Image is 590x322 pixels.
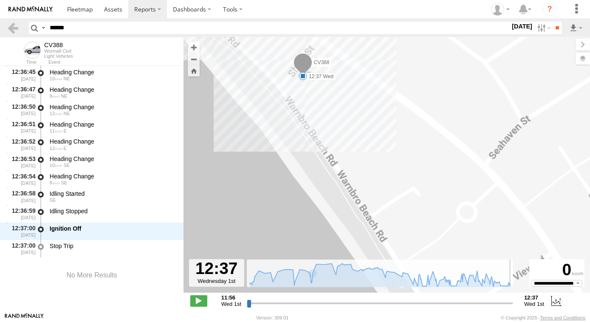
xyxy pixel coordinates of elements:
[256,315,288,320] div: Version: 309.01
[50,155,175,163] div: Heading Change
[188,42,200,53] button: Zoom in
[50,163,62,168] span: 10
[7,171,37,187] div: 12:36:54 [DATE]
[64,146,67,151] span: Heading: 98
[313,59,329,65] span: CV388
[188,65,200,76] button: Zoom Home
[7,154,37,169] div: 12:36:53 [DATE]
[7,22,19,34] a: Back to previous Page
[64,111,70,116] span: Heading: 52
[7,137,37,153] div: 12:36:52 [DATE]
[44,54,73,59] div: Light Vehicles
[64,163,70,168] span: Heading: 122
[7,119,37,135] div: 12:36:51 [DATE]
[50,93,60,99] span: 9
[50,225,175,232] div: Ignition Off
[50,86,175,93] div: Heading Change
[7,223,37,239] div: 12:37:00 [DATE]
[50,190,175,198] div: Idling Started
[61,93,67,99] span: Heading: 35
[488,3,513,16] div: Jaydon Walker
[569,22,583,34] label: Export results as...
[221,294,241,301] strong: 11:56
[510,22,534,31] label: [DATE]
[543,3,556,16] i: ?
[40,22,47,34] label: Search Query
[188,53,200,65] button: Zoom out
[501,315,585,320] div: © Copyright 2025 -
[50,121,175,128] div: Heading Change
[7,241,37,257] div: 12:37:00 [DATE]
[7,85,37,100] div: 12:36:47 [DATE]
[44,42,73,48] div: CV388 - View Asset History
[50,103,175,111] div: Heading Change
[50,111,62,116] span: 12
[50,207,175,215] div: Idling Stopped
[524,294,544,301] strong: 12:37
[540,315,585,320] a: Terms and Conditions
[7,102,37,118] div: 12:36:50 [DATE]
[7,60,37,65] div: Time
[50,138,175,145] div: Heading Change
[64,128,67,133] span: Heading: 74
[7,206,37,222] div: 12:36:59 [DATE]
[8,6,53,12] img: rand-logo.svg
[7,67,37,83] div: 12:36:45 [DATE]
[64,76,70,81] span: Heading: 49
[44,48,73,54] div: Wormall Civil
[7,189,37,204] div: 12:36:58 [DATE]
[221,301,241,307] span: Wed 1st Oct 2025
[190,295,207,306] label: Play/Stop
[524,301,544,307] span: Wed 1st Oct 2025
[48,60,183,65] div: Event
[50,68,175,76] div: Heading Change
[50,172,175,180] div: Heading Change
[50,146,62,151] span: 12
[50,180,60,185] span: 8
[534,22,552,34] label: Search Filter Options
[50,128,62,133] span: 11
[50,198,56,203] span: Heading: 129
[303,73,336,80] label: 12:37 Wed
[50,242,175,250] div: Stop Trip
[531,260,583,280] div: 0
[61,180,67,185] span: Heading: 135
[5,314,44,322] a: Visit our Website
[50,76,62,81] span: 10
